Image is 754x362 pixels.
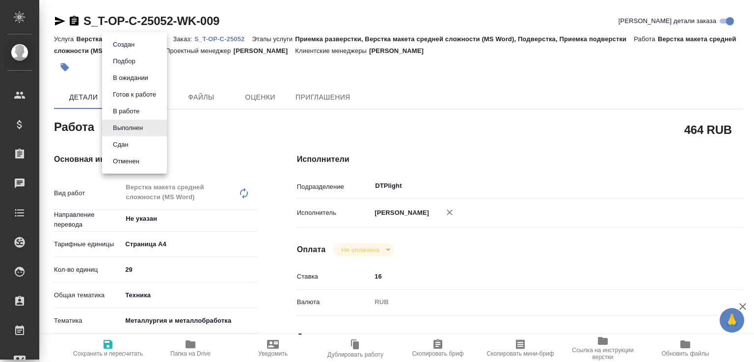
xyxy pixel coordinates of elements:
[110,56,138,67] button: Подбор
[110,139,131,150] button: Сдан
[110,39,137,50] button: Создан
[110,73,151,83] button: В ожидании
[110,123,146,133] button: Выполнен
[110,156,142,167] button: Отменен
[110,106,142,117] button: В работе
[110,89,159,100] button: Готов к работе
